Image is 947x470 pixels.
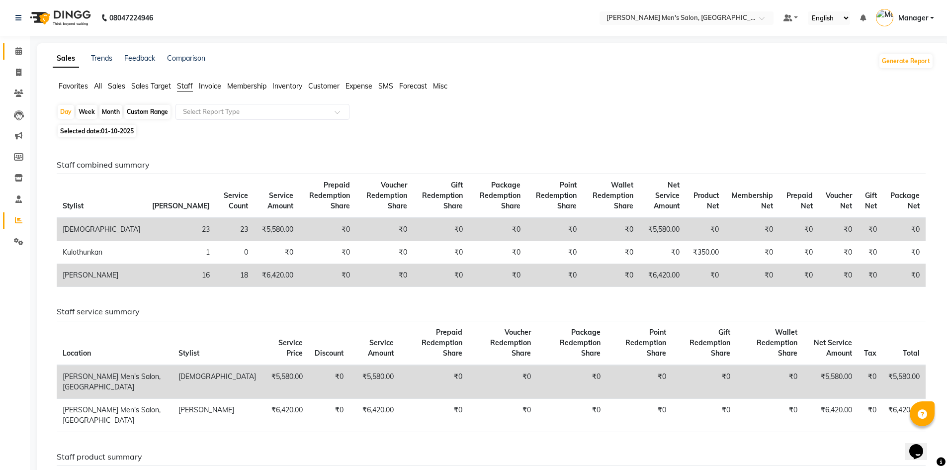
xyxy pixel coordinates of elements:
span: Selected date: [58,125,136,137]
td: ₹0 [686,218,724,241]
td: ₹0 [356,264,413,287]
td: ₹0 [413,218,469,241]
span: Staff [177,82,193,91]
td: ₹0 [309,365,349,399]
td: ₹0 [858,241,883,264]
td: [PERSON_NAME] Men's Salon, [GEOGRAPHIC_DATA] [57,365,172,399]
span: Total [903,349,920,358]
td: ₹0 [537,398,606,432]
span: Customer [308,82,340,91]
td: ₹0 [537,365,606,399]
span: Forecast [399,82,427,91]
span: Prepaid Redemption Share [309,181,350,210]
td: ₹0 [400,365,468,399]
td: ₹0 [819,264,858,287]
td: Kulothunkan [57,241,146,264]
span: Location [63,349,91,358]
iframe: chat widget [905,430,937,460]
td: ₹5,580.00 [262,365,309,399]
span: Misc [433,82,447,91]
td: ₹0 [469,241,526,264]
a: Trends [91,54,112,63]
td: ₹0 [356,241,413,264]
td: ₹0 [583,264,639,287]
span: Prepaid Net [786,191,813,210]
td: 18 [216,264,254,287]
span: Service Amount [267,191,293,210]
td: ₹0 [413,241,469,264]
span: Stylist [63,201,84,210]
td: 23 [216,218,254,241]
span: Voucher Redemption Share [366,181,407,210]
span: Package Redemption Share [480,181,520,210]
button: Generate Report [879,54,933,68]
span: All [94,82,102,91]
img: Manager [876,9,893,26]
td: ₹0 [858,398,882,432]
td: ₹0 [725,264,779,287]
td: ₹0 [725,241,779,264]
td: ₹350.00 [686,241,724,264]
b: 08047224946 [109,4,153,32]
td: ₹0 [583,218,639,241]
span: [PERSON_NAME] [152,201,210,210]
span: Wallet Redemption Share [593,181,633,210]
span: Prepaid Redemption Share [422,328,462,358]
span: Manager [898,13,928,23]
td: [DEMOGRAPHIC_DATA] [57,218,146,241]
span: Inventory [272,82,302,91]
td: ₹0 [583,241,639,264]
td: ₹0 [526,264,583,287]
td: ₹0 [413,264,469,287]
span: Service Amount [368,338,394,358]
a: Sales [53,50,79,68]
span: Package Net [890,191,920,210]
td: ₹6,420.00 [349,398,400,432]
td: ₹0 [606,398,672,432]
td: ₹0 [309,398,349,432]
td: ₹0 [469,218,526,241]
span: Net Service Amount [654,181,680,210]
span: Membership [227,82,266,91]
td: ₹0 [858,218,883,241]
h6: Staff service summary [57,307,926,316]
span: Gift Redemption Share [689,328,730,358]
span: Gift Net [865,191,877,210]
td: ₹6,420.00 [882,398,926,432]
td: 1 [146,241,216,264]
span: Service Price [278,338,303,358]
img: logo [25,4,93,32]
span: SMS [378,82,393,91]
a: Comparison [167,54,205,63]
td: ₹0 [468,365,537,399]
td: ₹0 [299,264,356,287]
td: ₹0 [526,218,583,241]
span: Sales [108,82,125,91]
span: Net Service Amount [814,338,852,358]
span: Service Count [224,191,248,210]
td: [PERSON_NAME] Men's Salon, [GEOGRAPHIC_DATA] [57,398,172,432]
td: ₹0 [639,241,686,264]
div: Custom Range [124,105,171,119]
td: ₹0 [356,218,413,241]
span: Wallet Redemption Share [757,328,797,358]
td: ₹0 [400,398,468,432]
td: ₹0 [254,241,299,264]
span: Sales Target [131,82,171,91]
td: ₹0 [672,365,736,399]
span: Stylist [178,349,199,358]
td: ₹0 [779,264,818,287]
span: Discount [315,349,344,358]
span: Point Redemption Share [625,328,666,358]
td: ₹0 [883,218,926,241]
td: ₹0 [299,218,356,241]
td: ₹5,580.00 [349,365,400,399]
td: ₹0 [468,398,537,432]
div: Day [58,105,74,119]
span: Expense [345,82,372,91]
td: ₹0 [883,264,926,287]
span: Package Redemption Share [560,328,601,358]
td: ₹0 [858,365,882,399]
td: ₹0 [686,264,724,287]
td: ₹0 [779,218,818,241]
